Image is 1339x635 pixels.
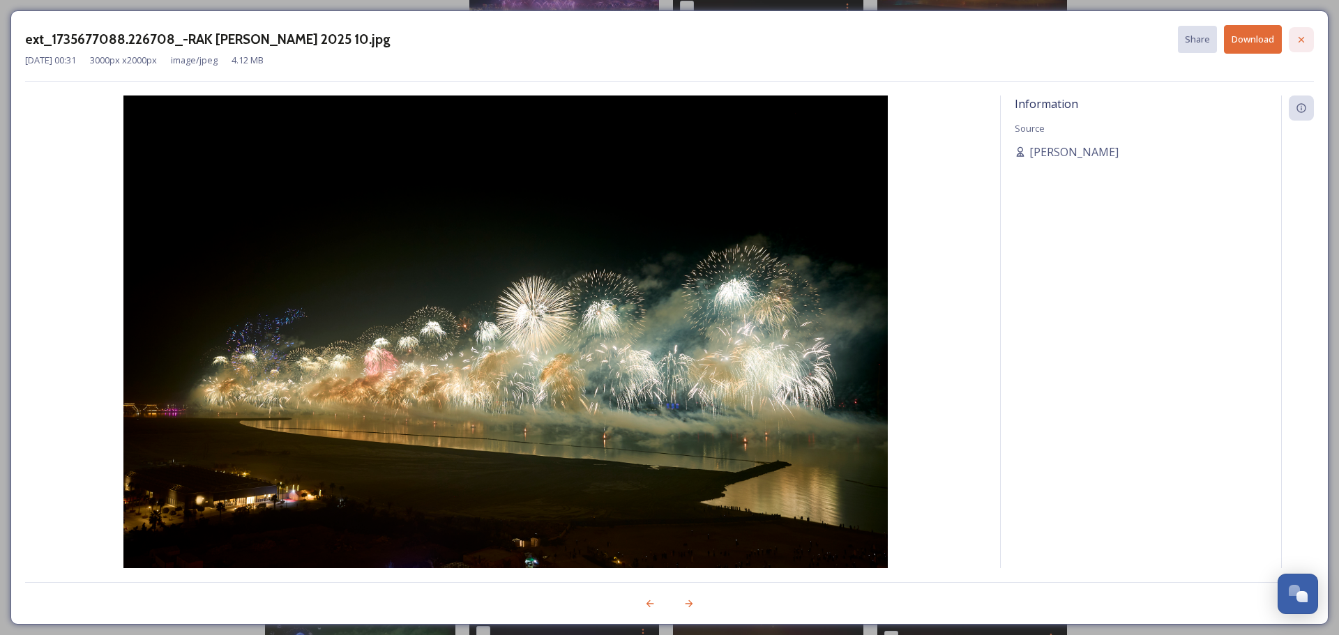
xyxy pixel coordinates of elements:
[1029,144,1119,160] span: [PERSON_NAME]
[1015,96,1078,112] span: Information
[1224,25,1282,54] button: Download
[232,54,264,67] span: 4.12 MB
[25,54,76,67] span: [DATE] 00:31
[1278,574,1318,614] button: Open Chat
[25,29,391,49] h3: ext_1735677088.226708_-RAK [PERSON_NAME] 2025 10.jpg
[25,95,986,605] img: -RAK%20NYE%202025%2010.jpg
[1015,122,1045,135] span: Source
[1178,26,1217,53] button: Share
[171,54,218,67] span: image/jpeg
[90,54,157,67] span: 3000 px x 2000 px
